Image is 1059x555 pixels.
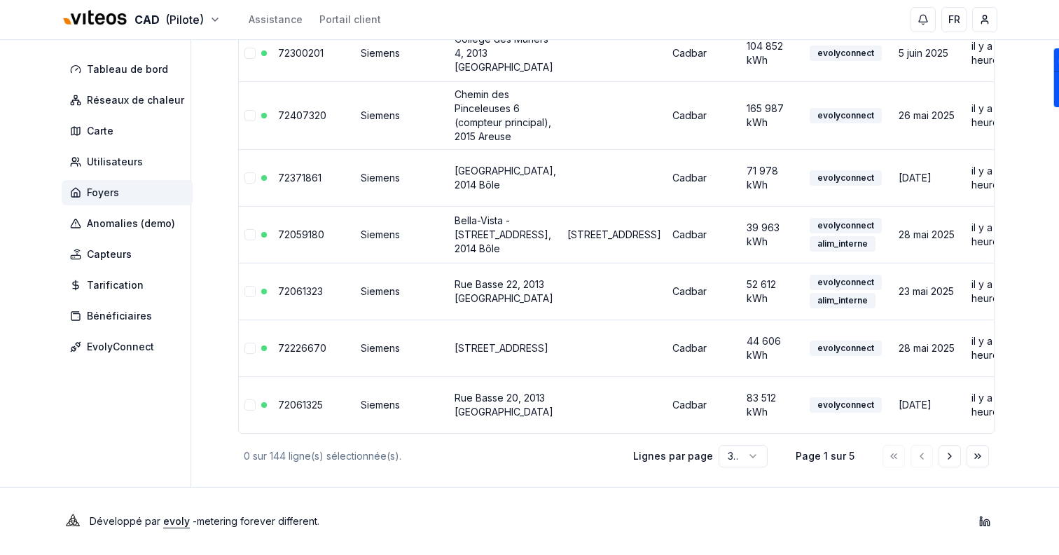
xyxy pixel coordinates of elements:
td: [DATE] [893,149,966,206]
div: evolyconnect [810,341,882,356]
td: il y a 10 heures [966,149,1038,206]
td: Siemens [355,206,449,263]
span: Capteurs [87,247,132,261]
span: Anomalies (demo) [87,217,175,231]
td: Cadbar [667,206,741,263]
button: Sélectionner la ligne [244,229,256,240]
td: 26 mai 2025 [893,81,966,149]
div: 39 963 kWh [747,221,798,249]
div: alim_interne [810,293,875,308]
div: 52 612 kWh [747,277,798,306]
td: Siemens [355,149,449,206]
button: Sélectionner la ligne [244,110,256,121]
span: Réseaux de chaleur [87,93,184,107]
a: Utilisateurs [62,149,198,174]
td: [DATE] [893,376,966,433]
td: Cadbar [667,81,741,149]
div: evolyconnect [810,397,882,413]
a: 72300201 [278,47,324,59]
td: Siemens [355,376,449,433]
td: Cadbar [667,320,741,376]
div: evolyconnect [810,108,882,123]
a: 72059180 [278,228,324,240]
span: Foyers [87,186,119,200]
a: Rue Basse 20, 2013 [GEOGRAPHIC_DATA] [455,392,553,418]
td: 23 mai 2025 [893,263,966,320]
button: Aller à la page suivante [939,445,961,467]
td: [STREET_ADDRESS] [562,206,667,263]
td: Cadbar [667,149,741,206]
td: il y a 5 heures [966,320,1038,376]
button: CAD(Pilote) [62,5,221,35]
p: Lignes par page [633,449,713,463]
a: [GEOGRAPHIC_DATA], 2014 Bôle [455,165,556,191]
div: evolyconnect [810,46,882,61]
span: 30 [728,450,741,462]
div: alim_interne [810,236,875,252]
div: 83 512 kWh [747,391,798,419]
button: Sélectionner la ligne [244,172,256,184]
a: Tarification [62,273,198,298]
a: Anomalies (demo) [62,211,198,236]
td: il y a 18 heures [966,25,1038,81]
a: Bénéficiaires [62,303,198,329]
span: Utilisateurs [87,155,143,169]
td: 28 mai 2025 [893,206,966,263]
div: Page 1 sur 5 [790,449,860,463]
a: EvolyConnect [62,334,198,359]
button: Sélectionner la ligne [244,48,256,59]
a: Rue Basse 22, 2013 [GEOGRAPHIC_DATA] [455,278,553,304]
a: Tableau de bord [62,57,198,82]
span: CAD [134,11,160,28]
td: Cadbar [667,376,741,433]
a: [STREET_ADDRESS] [455,342,548,354]
div: evolyconnect [810,170,882,186]
td: il y a 17 heures [966,81,1038,149]
a: Collège des Mûriers 4, 2013 [GEOGRAPHIC_DATA] [455,33,553,73]
a: evoly [163,515,190,527]
div: 71 978 kWh [747,164,798,192]
td: Siemens [355,25,449,81]
td: 28 mai 2025 [893,320,966,376]
td: 5 juin 2025 [893,25,966,81]
td: Cadbar [667,25,741,81]
span: Tableau de bord [87,62,168,76]
div: evolyconnect [810,275,882,290]
img: Evoly Logo [62,510,84,533]
a: Carte [62,118,198,144]
div: evolyconnect [810,218,882,233]
button: FR [941,7,967,32]
td: Siemens [355,320,449,376]
td: Siemens [355,81,449,149]
div: 0 sur 144 ligne(s) sélectionnée(s). [244,449,611,463]
td: Cadbar [667,263,741,320]
a: Portail client [319,13,381,27]
span: (Pilote) [165,11,204,28]
button: Aller à la dernière page [967,445,989,467]
a: Capteurs [62,242,198,267]
td: il y a 8 heures [966,263,1038,320]
div: 104 852 kWh [747,39,798,67]
a: Bella-Vista - [STREET_ADDRESS], 2014 Bôle [455,214,551,254]
p: Développé par - metering forever different . [90,512,319,531]
a: Foyers [62,180,198,205]
div: 44 606 kWh [747,334,798,362]
a: 72407320 [278,109,326,121]
img: Viteos - CAD Logo [62,1,129,35]
span: Bénéficiaires [87,309,152,323]
span: EvolyConnect [87,340,154,354]
span: Tarification [87,278,144,292]
td: il y a 5 heures [966,376,1038,433]
a: Chemin des Pinceleuses 6 (compteur principal), 2015 Areuse [455,88,551,142]
a: 72371861 [278,172,321,184]
td: Siemens [355,263,449,320]
td: il y a 8 heures [966,206,1038,263]
span: FR [948,13,960,27]
button: Sélectionner la ligne [244,343,256,354]
a: 72061325 [278,399,323,411]
button: Sélectionner la ligne [244,399,256,411]
span: Carte [87,124,113,138]
button: Sélectionner la ligne [244,286,256,297]
a: 72226670 [278,342,326,354]
a: Assistance [249,13,303,27]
